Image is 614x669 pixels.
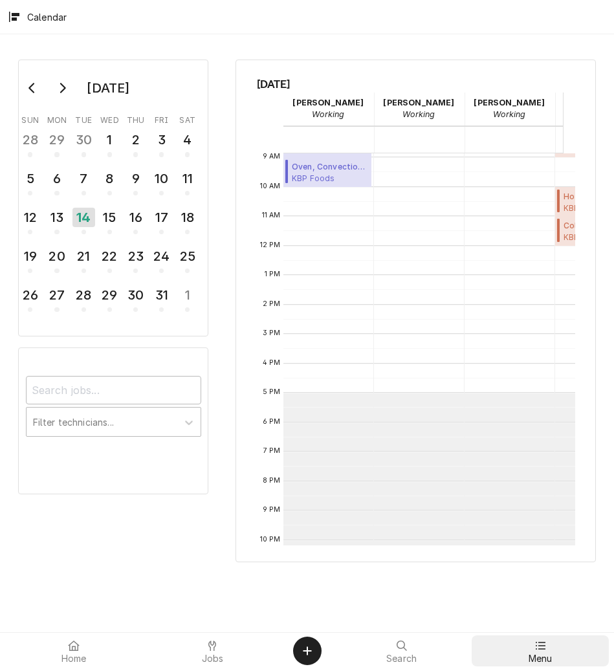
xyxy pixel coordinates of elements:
[261,269,284,280] span: 1 PM
[257,181,284,192] span: 10 AM
[257,534,284,545] span: 10 PM
[126,169,146,188] div: 9
[20,247,40,266] div: 19
[177,130,197,149] div: 4
[259,505,284,515] span: 9 PM
[151,130,171,149] div: 3
[292,173,367,183] span: KBP Foods Jacksonville KFC #[STREET_ADDRESS][PERSON_NAME][US_STATE]
[177,208,197,227] div: 18
[259,299,284,309] span: 2 PM
[259,476,284,486] span: 8 PM
[126,247,146,266] div: 23
[312,109,344,119] em: Working
[259,151,284,162] span: 9 AM
[151,169,171,188] div: 10
[123,111,149,126] th: Thursday
[283,93,374,125] div: Chris Lynch - Working
[259,387,284,397] span: 5 PM
[18,347,208,494] div: Calendar Filters
[292,161,367,173] span: Oven, Convection/Combi/Pizza/Conveyor Service ( Upcoming )
[175,111,201,126] th: Saturday
[20,130,40,149] div: 28
[47,285,67,305] div: 27
[529,653,553,664] span: Menu
[202,653,224,664] span: Jobs
[20,208,40,227] div: 12
[257,240,284,250] span: 12 PM
[259,328,284,338] span: 3 PM
[71,111,96,126] th: Tuesday
[151,208,171,227] div: 17
[465,93,555,125] div: James Bain - Working
[126,208,146,227] div: 16
[20,285,40,305] div: 26
[474,98,545,107] strong: [PERSON_NAME]
[151,285,171,305] div: 31
[292,98,364,107] strong: [PERSON_NAME]
[383,98,454,107] strong: [PERSON_NAME]
[82,77,134,99] div: [DATE]
[149,111,175,126] th: Friday
[374,93,465,125] div: Izaia Bain - Working
[144,635,281,666] a: Jobs
[283,157,372,187] div: Oven, Convection/Combi/Pizza/Conveyor Service(Upcoming)KBP FoodsJacksonville KFC #[STREET_ADDRESS...
[20,169,40,188] div: 5
[96,111,122,126] th: Wednesday
[259,210,284,221] span: 11 AM
[47,208,67,227] div: 13
[26,364,201,450] div: Calendar Filters
[177,247,197,266] div: 25
[293,637,322,665] button: Create Object
[61,653,87,664] span: Home
[472,635,609,666] a: Menu
[47,247,67,266] div: 20
[126,130,146,149] div: 2
[177,169,197,188] div: 11
[43,111,71,126] th: Monday
[236,60,596,562] div: Calendar Calendar
[126,285,146,305] div: 30
[151,247,171,266] div: 24
[74,247,94,266] div: 21
[283,157,372,187] div: [Service] Oven, Convection/Combi/Pizza/Conveyor Service KBP Foods Jacksonville KFC #5835 / 244 W....
[259,358,284,368] span: 4 PM
[18,60,208,336] div: Calendar Day Picker
[260,446,284,456] span: 7 PM
[47,169,67,188] div: 6
[19,78,45,98] button: Go to previous month
[100,208,120,227] div: 15
[49,78,75,98] button: Go to next month
[100,285,120,305] div: 29
[259,417,284,427] span: 6 PM
[72,208,95,227] div: 14
[257,76,575,93] span: [DATE]
[100,130,120,149] div: 1
[402,109,435,119] em: Working
[5,635,142,666] a: Home
[74,130,94,149] div: 30
[26,376,201,404] input: Search jobs...
[100,247,120,266] div: 22
[74,285,94,305] div: 28
[493,109,525,119] em: Working
[74,169,94,188] div: 7
[17,111,43,126] th: Sunday
[100,169,120,188] div: 8
[386,653,417,664] span: Search
[47,130,67,149] div: 29
[333,635,470,666] a: Search
[177,285,197,305] div: 1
